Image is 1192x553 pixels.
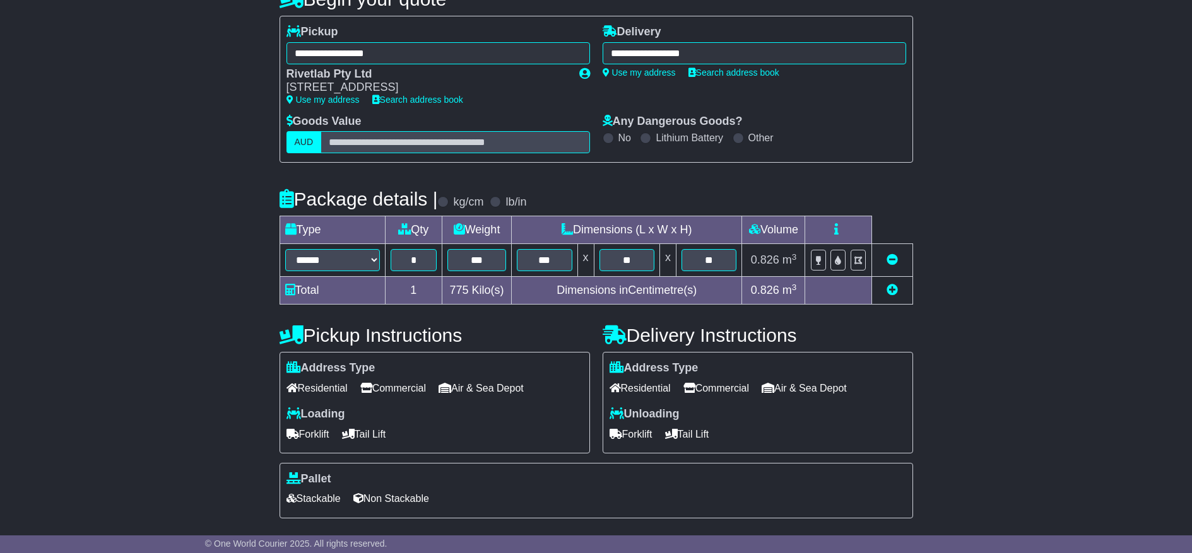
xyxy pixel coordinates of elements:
[286,115,362,129] label: Goods Value
[286,95,360,105] a: Use my address
[688,67,779,78] a: Search address book
[286,67,567,81] div: Rivetlab Pty Ltd
[385,216,442,244] td: Qty
[205,538,387,549] span: © One World Courier 2025. All rights reserved.
[512,277,742,305] td: Dimensions in Centimetre(s)
[603,25,661,39] label: Delivery
[286,25,338,39] label: Pickup
[610,361,699,375] label: Address Type
[280,216,385,244] td: Type
[762,378,847,398] span: Air & Sea Depot
[683,378,749,398] span: Commercial
[751,253,779,266] span: 0.826
[353,489,429,508] span: Non Stackable
[618,132,631,144] label: No
[603,325,913,346] h4: Delivery Instructions
[610,378,671,398] span: Residential
[665,424,709,444] span: Tail Lift
[385,277,442,305] td: 1
[280,277,385,305] td: Total
[659,244,676,277] td: x
[286,489,341,508] span: Stackable
[610,407,680,421] label: Unloading
[792,282,797,292] sup: 3
[286,361,375,375] label: Address Type
[286,424,329,444] span: Forklift
[887,253,898,266] a: Remove this item
[603,115,743,129] label: Any Dangerous Goods?
[286,131,322,153] label: AUD
[610,424,652,444] span: Forklift
[782,253,797,266] span: m
[792,252,797,262] sup: 3
[656,132,723,144] label: Lithium Battery
[603,67,676,78] a: Use my address
[505,195,526,209] label: lb/in
[280,189,438,209] h4: Package details |
[512,216,742,244] td: Dimensions (L x W x H)
[748,132,774,144] label: Other
[286,472,331,486] label: Pallet
[453,195,483,209] label: kg/cm
[439,378,524,398] span: Air & Sea Depot
[442,277,512,305] td: Kilo(s)
[442,216,512,244] td: Weight
[280,325,590,346] h4: Pickup Instructions
[577,244,594,277] td: x
[342,424,386,444] span: Tail Lift
[360,378,426,398] span: Commercial
[286,81,567,95] div: [STREET_ADDRESS]
[450,284,469,296] span: 775
[372,95,463,105] a: Search address book
[286,407,345,421] label: Loading
[751,284,779,296] span: 0.826
[782,284,797,296] span: m
[286,378,348,398] span: Residential
[742,216,805,244] td: Volume
[887,284,898,296] a: Add new item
